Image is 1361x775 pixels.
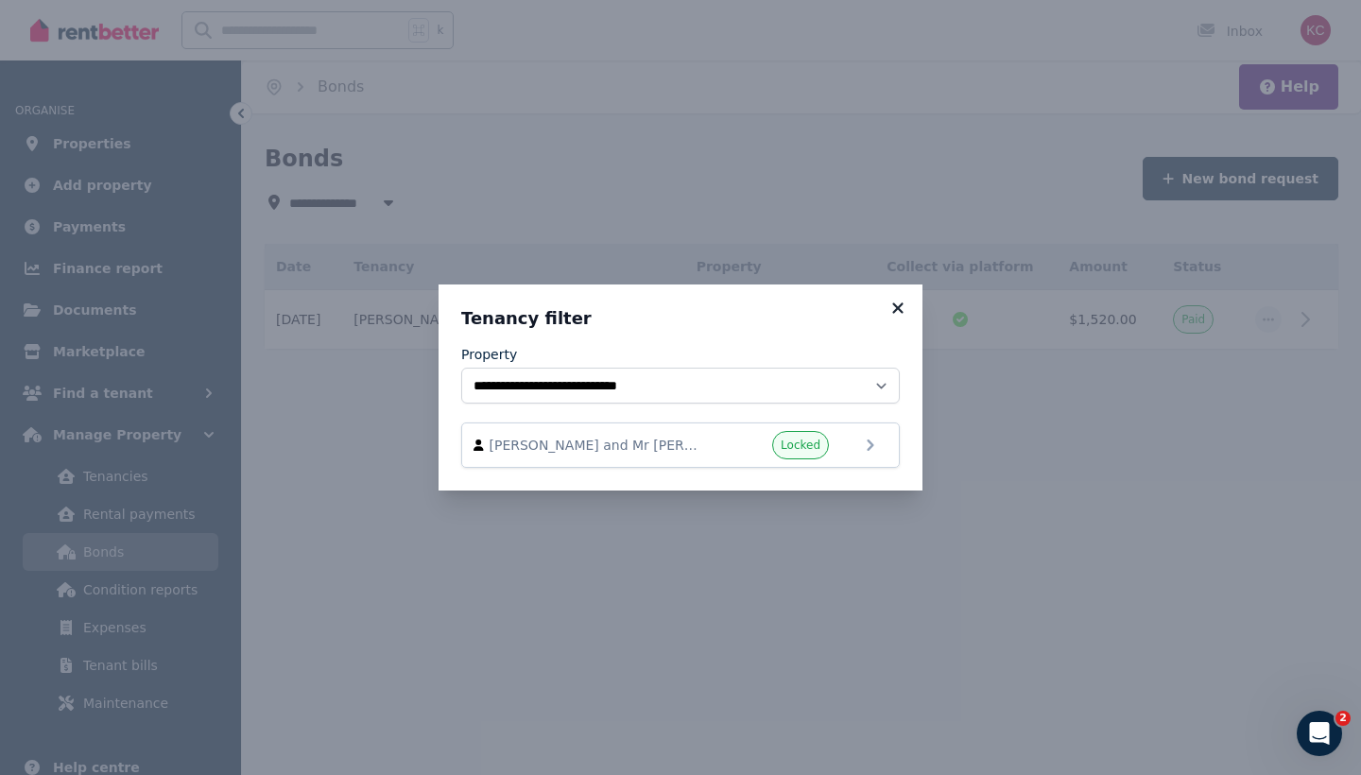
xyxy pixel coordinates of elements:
h3: Tenancy filter [461,307,900,330]
span: Locked [781,438,820,453]
a: [PERSON_NAME] and Mr [PERSON_NAME]Locked [461,422,900,468]
span: [PERSON_NAME] and Mr [PERSON_NAME] [490,436,705,455]
iframe: Intercom live chat [1297,711,1342,756]
span: 2 [1335,711,1351,726]
label: Property [461,345,517,364]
